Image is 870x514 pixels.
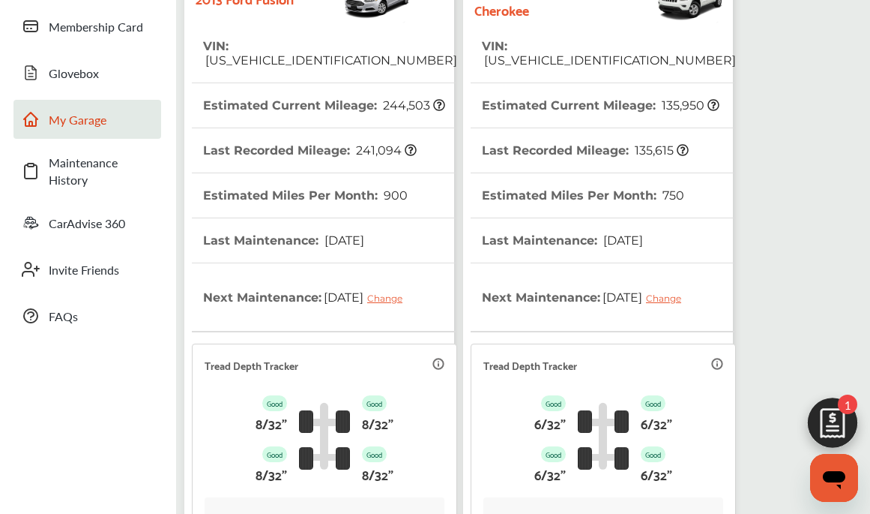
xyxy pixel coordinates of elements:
p: Good [262,446,287,462]
img: edit-cartIcon.11d11f9a.svg [797,391,869,463]
p: Good [362,446,387,462]
span: [DATE] [322,233,364,248]
span: CarAdvise 360 [49,215,154,232]
img: tire_track_logo.b900bcbc.svg [299,402,350,470]
img: tire_track_logo.b900bcbc.svg [578,402,629,470]
iframe: Button to launch messaging window [810,454,858,502]
a: Membership Card [13,7,161,46]
p: 6/32" [641,411,672,434]
a: My Garage [13,100,161,139]
p: 8/32" [362,462,393,485]
span: Glovebox [49,65,154,82]
th: Estimated Current Mileage : [203,83,445,128]
span: 244,503 [381,98,445,113]
span: 750 [660,188,684,203]
p: Good [541,395,566,411]
span: [US_VEHICLE_IDENTIFICATION_NUMBER] [482,53,736,68]
th: Last Maintenance : [203,218,364,263]
span: Maintenance History [49,154,154,188]
p: Tread Depth Tracker [483,356,577,374]
a: FAQs [13,296,161,335]
p: 8/32" [256,411,287,434]
span: [DATE] [321,278,414,316]
span: 135,950 [659,98,719,113]
p: 6/32" [641,462,672,485]
th: Last Recorded Mileage : [203,128,417,173]
p: Good [262,395,287,411]
span: 900 [381,188,408,203]
th: Last Maintenance : [482,218,643,263]
div: Change [646,293,689,304]
a: Glovebox [13,53,161,92]
th: VIN : [482,24,736,83]
p: Good [541,446,566,462]
th: Estimated Miles Per Month : [203,173,408,218]
p: 6/32" [534,411,566,434]
p: 8/32" [256,462,287,485]
p: Tread Depth Tracker [205,356,298,374]
p: Good [362,395,387,411]
a: CarAdvise 360 [13,203,161,242]
span: 1 [838,395,857,414]
span: 135,615 [632,143,689,158]
th: Next Maintenance : [203,263,414,331]
th: Last Recorded Mileage : [482,128,689,173]
span: Invite Friends [49,261,154,278]
p: 8/32" [362,411,393,434]
p: 6/32" [534,462,566,485]
div: Change [367,293,410,304]
span: [US_VEHICLE_IDENTIFICATION_NUMBER] [203,53,457,68]
th: Estimated Miles Per Month : [482,173,684,218]
span: FAQs [49,308,154,325]
p: Good [641,395,665,411]
th: Estimated Current Mileage : [482,83,719,128]
span: My Garage [49,111,154,128]
th: Next Maintenance : [482,263,692,331]
span: [DATE] [601,233,643,248]
span: Membership Card [49,18,154,35]
th: VIN : [203,24,457,83]
span: [DATE] [600,278,692,316]
a: Maintenance History [13,146,161,196]
a: Invite Friends [13,250,161,289]
p: Good [641,446,665,462]
span: 241,094 [354,143,417,158]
